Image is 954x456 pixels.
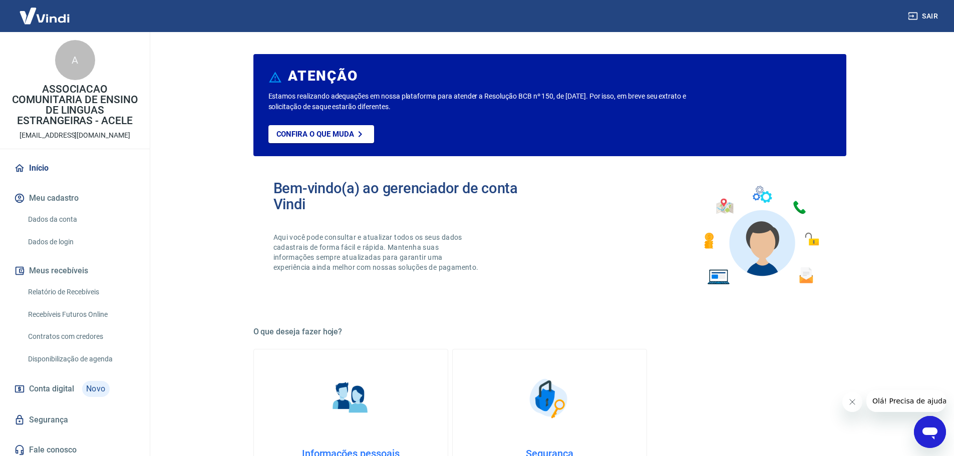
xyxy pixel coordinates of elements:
[273,180,550,212] h2: Bem-vindo(a) ao gerenciador de conta Vindi
[24,209,138,230] a: Dados da conta
[12,157,138,179] a: Início
[268,125,374,143] a: Confira o que muda
[273,232,481,272] p: Aqui você pode consultar e atualizar todos os seus dados cadastrais de forma fácil e rápida. Mant...
[82,381,110,397] span: Novo
[24,326,138,347] a: Contratos com credores
[268,91,719,112] p: Estamos realizando adequações em nossa plataforma para atender a Resolução BCB nº 150, de [DATE]....
[8,84,142,126] p: ASSOCIACAO COMUNITARIA DE ENSINO DE LINGUAS ESTRANGEIRAS - ACELE
[276,130,354,139] p: Confira o que muda
[20,130,130,141] p: [EMAIL_ADDRESS][DOMAIN_NAME]
[842,392,862,412] iframe: Fechar mensagem
[326,373,376,423] img: Informações pessoais
[253,327,846,337] h5: O que deseja fazer hoje?
[24,349,138,369] a: Disponibilização de agenda
[12,377,138,401] a: Conta digitalNovo
[24,282,138,302] a: Relatório de Recebíveis
[6,7,84,15] span: Olá! Precisa de ajuda?
[914,416,946,448] iframe: Botão para abrir a janela de mensagens
[24,304,138,325] a: Recebíveis Futuros Online
[55,40,95,80] div: A
[695,180,826,291] img: Imagem de um avatar masculino com diversos icones exemplificando as funcionalidades do gerenciado...
[524,373,574,423] img: Segurança
[906,7,942,26] button: Sair
[12,1,77,31] img: Vindi
[24,232,138,252] a: Dados de login
[12,409,138,431] a: Segurança
[29,382,74,396] span: Conta digital
[12,187,138,209] button: Meu cadastro
[12,260,138,282] button: Meus recebíveis
[866,390,946,412] iframe: Mensagem da empresa
[288,71,358,81] h6: ATENÇÃO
